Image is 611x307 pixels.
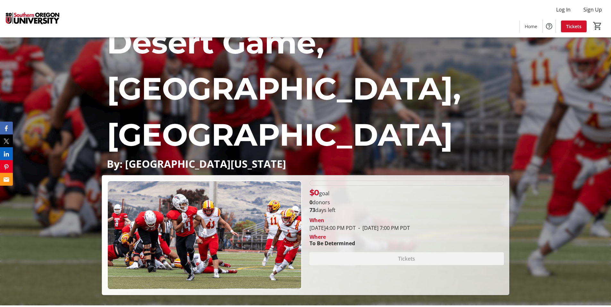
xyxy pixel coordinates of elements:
[543,20,556,33] button: Help
[310,181,504,186] div: 0% of fundraising goal reached
[551,4,576,15] button: Log In
[310,234,326,239] div: Where
[520,20,542,32] a: Home
[310,216,324,224] div: When
[310,206,315,214] span: 73
[356,224,362,231] span: -
[592,20,603,32] button: Cart
[310,206,504,214] p: days left
[578,4,607,15] button: Sign Up
[310,224,356,231] span: [DATE] 4:00 PM PDT
[310,188,319,197] span: $0
[561,20,587,32] a: Tickets
[107,181,301,290] img: Campaign CTA Media Photo
[583,6,602,13] span: Sign Up
[525,23,537,30] span: Home
[310,187,329,198] p: goal
[356,224,410,231] span: [DATE] 7:00 PM PDT
[310,239,355,247] div: To Be Determined
[4,3,61,35] img: Southern Oregon University's Logo
[310,198,504,206] p: donors
[566,23,581,30] span: Tickets
[310,199,312,206] b: 0
[556,6,571,13] span: Log In
[102,158,509,170] div: By: [GEOGRAPHIC_DATA][US_STATE]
